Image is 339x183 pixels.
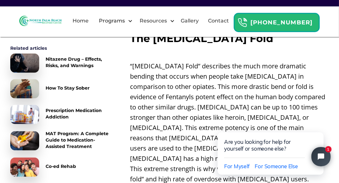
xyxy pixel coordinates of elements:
div: Programs [93,11,134,31]
a: Prescription Medication Addiction [10,105,109,124]
div: MAT Program: A Complete Guide to Medication-Assisted Treatment [46,130,109,150]
div: Programs [97,17,126,25]
iframe: Tidio Chat [204,112,339,183]
a: Home [69,11,92,31]
div: Co-ed Rehab [46,163,76,170]
div: How To Stay Sober [46,85,90,91]
a: How To Stay Sober [10,79,109,98]
a: Co-ed Rehab [10,157,109,177]
div: Related articles [10,45,109,51]
strong: The [MEDICAL_DATA] Fold [130,32,273,45]
img: Header Calendar Icons [238,18,247,28]
div: Prescription Medication Addiction [46,107,109,120]
a: MAT Program: A Complete Guide to Medication-Assisted Treatment [10,130,109,151]
strong: [PHONE_NUMBER] [250,19,313,26]
div: Resources [134,11,176,31]
div: Nitazene Drug – Effects, Risks, and Warnings [46,56,109,69]
a: Nitazene Drug – Effects, Risks, and Warnings [10,53,109,73]
a: Contact [204,11,233,31]
a: Gallery [177,11,203,31]
p: ‍ [130,48,329,58]
a: Header Calendar Icons[PHONE_NUMBER] [234,10,320,32]
div: Resources [138,17,169,25]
